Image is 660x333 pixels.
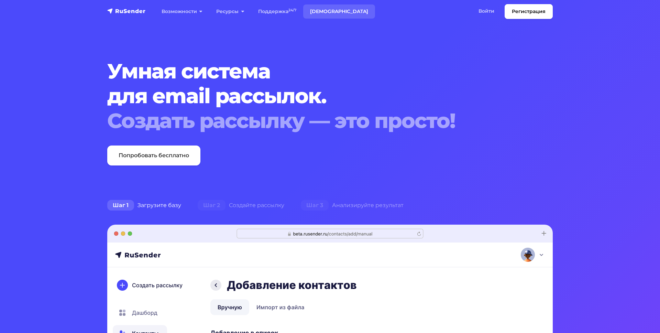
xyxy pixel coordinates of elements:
span: Шаг 2 [198,200,225,211]
a: Возможности [155,4,209,19]
a: Войти [472,4,501,18]
sup: 24/7 [288,8,296,12]
a: Попробовать бесплатно [107,146,200,165]
a: Регистрация [505,4,553,19]
span: Шаг 3 [301,200,329,211]
h1: Умная система для email рассылок. [107,59,515,133]
div: Создать рассылку — это просто! [107,108,515,133]
span: Шаг 1 [107,200,134,211]
img: RuSender [107,8,146,14]
a: Поддержка24/7 [251,4,303,19]
div: Анализируйте результат [293,198,412,212]
a: [DEMOGRAPHIC_DATA] [303,4,375,19]
a: Ресурсы [209,4,251,19]
div: Создайте рассылку [189,198,293,212]
div: Загрузите базу [99,198,189,212]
